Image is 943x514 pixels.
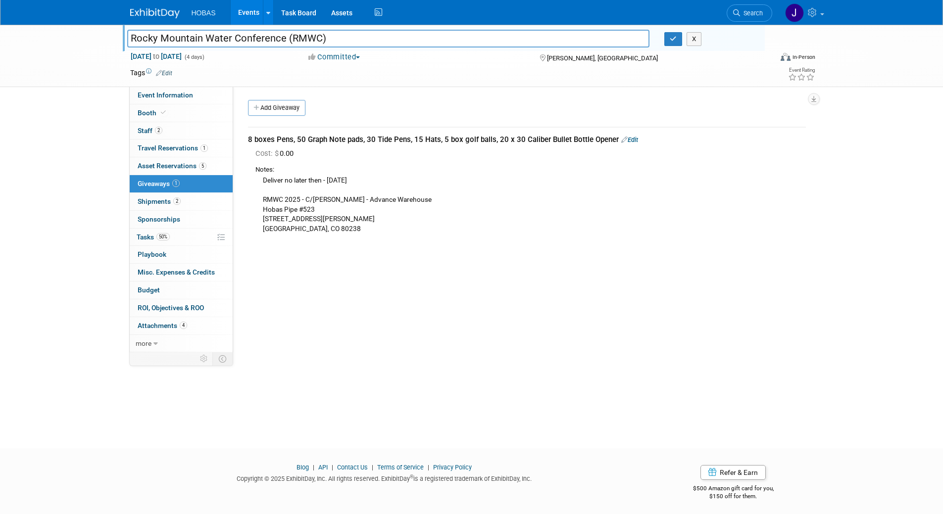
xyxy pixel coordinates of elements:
[248,100,305,116] a: Add Giveaway
[130,281,233,299] a: Budget
[130,8,180,18] img: ExhibitDay
[138,304,204,312] span: ROI, Objectives & ROO
[329,464,336,471] span: |
[781,53,791,61] img: Format-Inperson.png
[136,339,151,347] span: more
[137,233,170,241] span: Tasks
[161,110,166,115] i: Booth reservation complete
[200,144,208,152] span: 1
[653,478,813,501] div: $500 Amazon gift card for you,
[155,127,162,134] span: 2
[130,122,233,140] a: Staff2
[130,229,233,246] a: Tasks50%
[130,52,182,61] span: [DATE] [DATE]
[192,9,216,17] span: HOBAS
[138,91,193,99] span: Event Information
[248,135,806,145] div: 8 boxes Pens, 50 Graph Note pads, 30 Tide Pens, 15 Hats, 5 box golf balls, 20 x 30 Caliber Bullet...
[433,464,472,471] a: Privacy Policy
[130,335,233,352] a: more
[740,9,763,17] span: Search
[255,149,298,158] span: 0.00
[621,136,638,143] a: Edit
[138,109,168,117] span: Booth
[138,322,187,329] span: Attachments
[199,162,206,170] span: 5
[138,215,180,223] span: Sponsorships
[297,464,309,471] a: Blog
[130,140,233,157] a: Travel Reservations1
[138,197,181,205] span: Shipments
[156,70,172,77] a: Edit
[130,193,233,210] a: Shipments2
[687,32,702,46] button: X
[151,52,161,60] span: to
[785,3,804,22] img: Jamie Coe
[255,165,806,175] div: Notes:
[310,464,317,471] span: |
[138,180,180,187] span: Giveaways
[653,492,813,501] div: $150 off for them.
[130,87,233,104] a: Event Information
[377,464,424,471] a: Terms of Service
[130,264,233,281] a: Misc. Expenses & Credits
[369,464,376,471] span: |
[172,180,180,187] span: 1
[156,233,170,240] span: 50%
[212,352,233,365] td: Toggle Event Tabs
[138,144,208,152] span: Travel Reservations
[138,162,206,170] span: Asset Reservations
[138,250,166,258] span: Playbook
[180,322,187,329] span: 4
[130,246,233,263] a: Playbook
[173,197,181,205] span: 2
[714,51,816,66] div: Event Format
[792,53,815,61] div: In-Person
[138,127,162,135] span: Staff
[130,157,233,175] a: Asset Reservations5
[130,211,233,228] a: Sponsorships
[184,54,204,60] span: (4 days)
[130,472,639,483] div: Copyright © 2025 ExhibitDay, Inc. All rights reserved. ExhibitDay is a registered trademark of Ex...
[700,465,766,480] a: Refer & Earn
[727,4,772,22] a: Search
[337,464,368,471] a: Contact Us
[138,286,160,294] span: Budget
[130,317,233,334] a: Attachments4
[410,474,413,479] sup: ®
[305,52,364,62] button: Committed
[130,104,233,122] a: Booth
[425,464,432,471] span: |
[255,149,280,158] span: Cost: $
[547,54,658,62] span: [PERSON_NAME], [GEOGRAPHIC_DATA]
[130,299,233,317] a: ROI, Objectives & ROO
[130,175,233,192] a: Giveaways1
[318,464,328,471] a: API
[788,68,815,73] div: Event Rating
[255,175,806,234] div: Deliver no later then - [DATE] RMWC 2025 - C/[PERSON_NAME] - Advance Warehouse Hobas Pipe #523 [S...
[130,68,172,78] td: Tags
[196,352,213,365] td: Personalize Event Tab Strip
[138,268,215,276] span: Misc. Expenses & Credits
